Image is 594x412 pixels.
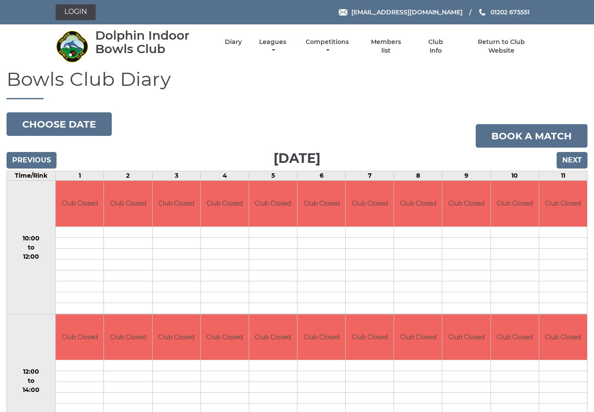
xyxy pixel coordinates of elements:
[539,171,587,181] td: 11
[304,38,351,55] a: Competitions
[7,171,56,181] td: Time/Rink
[249,314,297,360] td: Club Closed
[104,171,152,181] td: 2
[346,181,394,226] td: Club Closed
[153,314,200,360] td: Club Closed
[491,8,530,16] span: 01202 675551
[465,38,538,55] a: Return to Club Website
[7,181,56,314] td: 10:00 to 12:00
[257,38,288,55] a: Leagues
[225,38,242,46] a: Diary
[442,171,491,181] td: 9
[491,314,539,360] td: Club Closed
[557,152,587,169] input: Next
[539,181,587,226] td: Club Closed
[7,152,57,169] input: Previous
[56,314,103,360] td: Club Closed
[7,112,112,136] button: Choose date
[104,181,152,226] td: Club Closed
[366,38,406,55] a: Members list
[201,314,249,360] td: Club Closed
[339,7,463,17] a: Email [EMAIL_ADDRESS][DOMAIN_NAME]
[442,314,490,360] td: Club Closed
[394,181,442,226] td: Club Closed
[491,171,539,181] td: 10
[249,181,297,226] td: Club Closed
[95,29,210,56] div: Dolphin Indoor Bowls Club
[478,7,530,17] a: Phone us 01202 675551
[56,171,104,181] td: 1
[476,124,587,148] a: Book a match
[297,171,346,181] td: 6
[346,314,394,360] td: Club Closed
[56,30,88,63] img: Dolphin Indoor Bowls Club
[297,314,345,360] td: Club Closed
[346,171,394,181] td: 7
[491,181,539,226] td: Club Closed
[339,9,347,16] img: Email
[394,314,442,360] td: Club Closed
[442,181,490,226] td: Club Closed
[351,8,463,16] span: [EMAIL_ADDRESS][DOMAIN_NAME]
[200,171,249,181] td: 4
[394,171,442,181] td: 8
[56,4,96,20] a: Login
[421,38,450,55] a: Club Info
[539,314,587,360] td: Club Closed
[479,9,485,16] img: Phone us
[152,171,200,181] td: 3
[297,181,345,226] td: Club Closed
[153,181,200,226] td: Club Closed
[104,314,152,360] td: Club Closed
[201,181,249,226] td: Club Closed
[249,171,297,181] td: 5
[7,68,587,99] h1: Bowls Club Diary
[56,181,103,226] td: Club Closed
